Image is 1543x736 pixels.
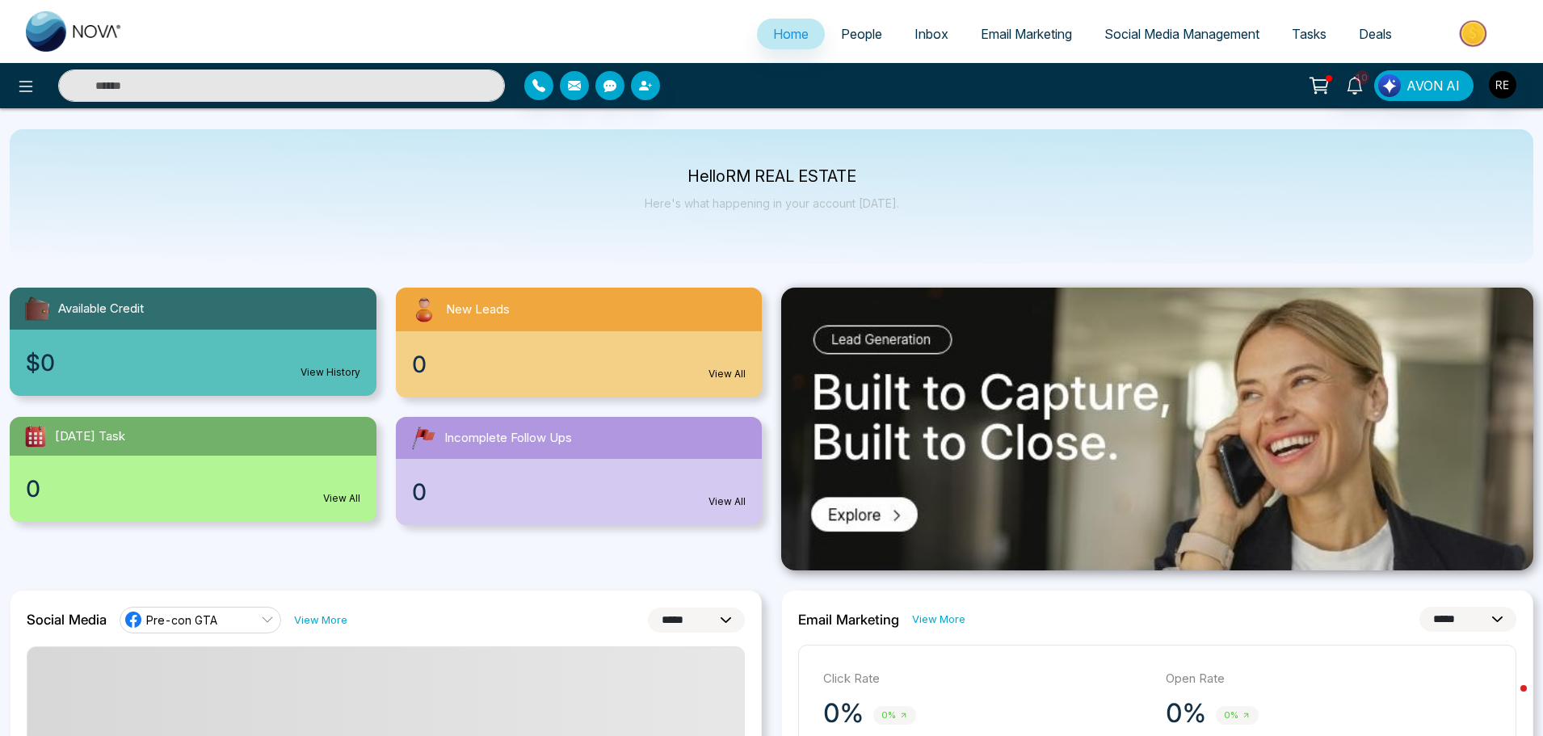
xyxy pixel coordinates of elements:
[823,697,864,730] p: 0%
[294,612,347,628] a: View More
[1406,76,1460,95] span: AVON AI
[1104,26,1259,42] span: Social Media Management
[841,26,882,42] span: People
[55,427,125,446] span: [DATE] Task
[981,26,1072,42] span: Email Marketing
[645,170,899,183] p: Hello RM REAL ESTATE
[1489,71,1516,99] img: User Avatar
[323,491,360,506] a: View All
[773,26,809,42] span: Home
[444,429,572,448] span: Incomplete Follow Ups
[412,347,427,381] span: 0
[1088,19,1276,49] a: Social Media Management
[1488,681,1527,720] iframe: Intercom live chat
[823,670,1150,688] p: Click Rate
[1166,697,1206,730] p: 0%
[412,475,427,509] span: 0
[446,301,510,319] span: New Leads
[146,612,217,628] span: Pre-con GTA
[58,300,144,318] span: Available Credit
[386,288,772,397] a: New Leads0View All
[23,294,52,323] img: availableCredit.svg
[873,706,916,725] span: 0%
[1216,706,1259,725] span: 0%
[1166,670,1492,688] p: Open Rate
[757,19,825,49] a: Home
[645,196,899,210] p: Here's what happening in your account [DATE].
[1416,15,1533,52] img: Market-place.gif
[912,612,965,627] a: View More
[1359,26,1392,42] span: Deals
[301,365,360,380] a: View History
[1374,70,1474,101] button: AVON AI
[1292,26,1326,42] span: Tasks
[1343,19,1408,49] a: Deals
[825,19,898,49] a: People
[1276,19,1343,49] a: Tasks
[798,612,899,628] h2: Email Marketing
[1335,70,1374,99] a: 10
[26,11,123,52] img: Nova CRM Logo
[965,19,1088,49] a: Email Marketing
[898,19,965,49] a: Inbox
[914,26,948,42] span: Inbox
[26,346,55,380] span: $0
[23,423,48,449] img: todayTask.svg
[1378,74,1401,97] img: Lead Flow
[1355,70,1369,85] span: 10
[409,423,438,452] img: followUps.svg
[708,367,746,381] a: View All
[27,612,107,628] h2: Social Media
[26,472,40,506] span: 0
[386,417,772,525] a: Incomplete Follow Ups0View All
[409,294,439,325] img: newLeads.svg
[781,288,1533,570] img: .
[708,494,746,509] a: View All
